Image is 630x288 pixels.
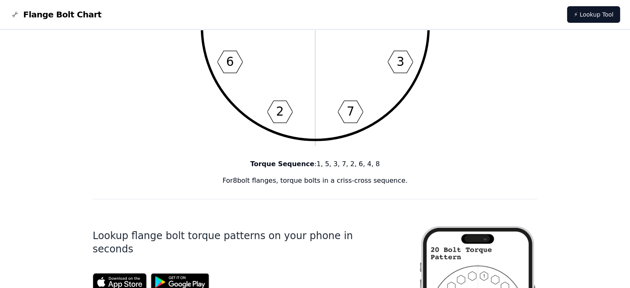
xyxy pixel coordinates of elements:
[93,176,538,186] p: For 8 bolt flanges, torque bolts in a criss-cross sequence.
[23,9,101,20] span: Flange Bolt Chart
[10,9,101,20] a: Flange Bolt Chart LogoFlange Bolt Chart
[250,160,314,168] b: Torque Sequence
[276,104,284,119] text: 2
[93,229,392,256] h1: Lookup flange bolt torque patterns on your phone in seconds
[93,159,538,169] p: : 1, 5, 3, 7, 2, 6, 4, 8
[226,55,234,69] text: 6
[567,6,620,23] a: ⚡ Lookup Tool
[396,55,404,69] text: 3
[346,104,354,119] text: 7
[10,10,20,19] img: Flange Bolt Chart Logo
